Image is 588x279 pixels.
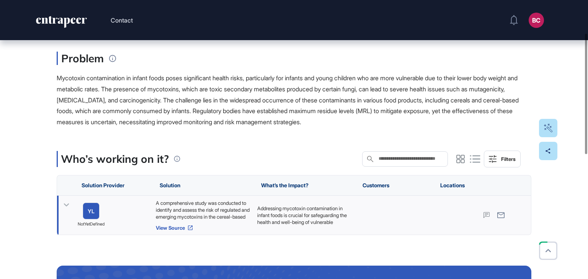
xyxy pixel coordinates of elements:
span: What’s the Impact? [261,182,309,188]
button: Filters [484,151,521,167]
button: Contact [111,15,133,25]
a: View Source [156,225,250,231]
a: YL [83,203,100,219]
span: Mycotoxin contamination in infant foods poses significant health risks, particularly for infants ... [57,74,519,126]
div: Filters [501,156,516,162]
span: Solution [160,182,180,188]
p: Who’s working on it? [61,151,169,167]
button: BC [529,13,544,28]
div: A comprehensive study was conducted to identify and assess the risk of regulated and emerging myc... [156,200,250,220]
div: YL [88,208,95,214]
span: notYetDefined [78,221,105,228]
span: Customers [363,182,389,188]
h3: Problem [57,52,104,65]
a: entrapeer-logo [35,16,88,31]
span: Locations [440,182,465,188]
span: Solution Provider [82,182,124,188]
